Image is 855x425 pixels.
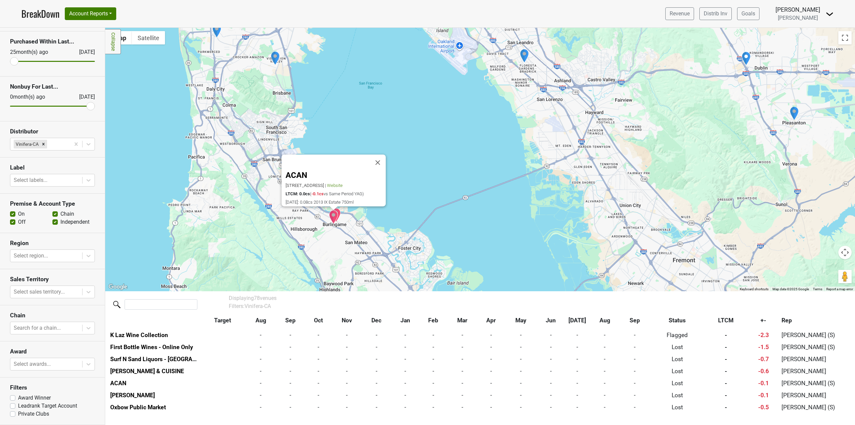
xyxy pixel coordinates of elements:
[305,329,332,341] td: -
[286,191,310,196] span: LTCM: 0.0cs
[332,377,362,389] td: -
[448,341,478,353] td: -
[10,93,63,101] div: 0 month(s) ago
[245,314,276,326] th: Aug: activate to sort column ascending
[391,329,419,341] td: -
[18,402,77,410] label: Leadrank Target Account
[737,7,759,20] a: Goals
[276,365,305,377] td: -
[132,31,165,44] button: Show satellite imagery
[705,314,747,326] th: LTCM: activate to sort column ascending
[448,365,478,377] td: -
[110,356,225,362] a: Surf N Sand Liquors - [GEOGRAPHIC_DATA]
[109,314,199,326] th: &nbsp;: activate to sort column ascending
[620,365,649,377] td: -
[747,314,780,326] th: +-: activate to sort column ascending
[477,341,505,353] td: -
[245,401,276,413] td: -
[245,377,276,389] td: -
[332,365,362,377] td: -
[448,389,478,401] td: -
[776,5,820,14] div: [PERSON_NAME]
[245,329,276,341] td: -
[276,377,305,389] td: -
[838,270,852,283] button: Drag Pegman onto the map to open Street View
[838,31,852,44] button: Toggle fullscreen view
[620,341,649,353] td: -
[10,38,95,45] h3: Purchased Within Last...
[362,401,391,413] td: -
[311,191,324,196] span: -0.1cs
[505,401,536,413] td: -
[276,314,305,326] th: Sep: activate to sort column ascending
[565,377,589,389] td: -
[537,365,565,377] td: -
[537,314,565,326] th: Jun: activate to sort column ascending
[477,353,505,365] td: -
[747,353,780,365] td: -0.7
[505,314,536,326] th: May: activate to sort column ascending
[419,341,447,353] td: -
[590,365,620,377] td: -
[565,389,589,401] td: -
[419,377,447,389] td: -
[305,314,332,326] th: Oct: activate to sort column ascending
[391,353,419,365] td: -
[448,377,478,389] td: -
[244,303,271,309] span: Vinifera-CA
[620,401,649,413] td: -
[537,401,565,413] td: -
[110,392,155,399] a: [PERSON_NAME]
[327,183,343,188] span: Website
[332,314,362,326] th: Nov: activate to sort column ascending
[276,401,305,413] td: -
[276,389,305,401] td: -
[10,200,95,207] h3: Premise & Account Type
[391,365,419,377] td: -
[448,353,478,365] td: -
[73,48,95,56] div: [DATE]
[40,140,47,148] div: Remove Vinifera-CA
[10,348,95,355] h3: Award
[305,365,332,377] td: -
[705,365,747,377] td: -
[649,329,705,341] td: Flagged
[477,365,505,377] td: -
[10,240,95,247] h3: Region
[276,341,305,353] td: -
[520,49,529,63] div: Wine.com
[590,314,620,326] th: Aug: activate to sort column ascending
[590,329,620,341] td: -
[305,353,332,365] td: -
[665,7,694,20] a: Revenue
[362,389,391,401] td: -
[565,314,589,326] th: Jul: activate to sort column ascending
[565,329,589,341] td: -
[741,51,751,66] div: Prima Vini Wine - Dublin
[780,314,849,326] th: Rep: activate to sort column ascending
[245,341,276,353] td: -
[332,329,362,341] td: -
[537,377,565,389] td: -
[110,380,126,387] a: ACAN
[699,7,732,20] a: Distrib Inv
[826,10,834,18] img: Dropdown Menu
[590,389,620,401] td: -
[419,314,447,326] th: Feb: activate to sort column ascending
[229,294,690,302] div: Displaying 78 venues
[505,365,536,377] td: -
[10,128,95,135] h3: Distributor
[590,341,620,353] td: -
[245,353,276,365] td: -
[705,329,747,341] td: -
[10,83,95,90] h3: Nonbuy For Last...
[199,314,245,326] th: Target: activate to sort column ascending
[286,171,307,180] a: ACAN
[813,287,822,291] a: Terms (opens in new tab)
[590,353,620,365] td: -
[780,377,849,389] td: [PERSON_NAME] (S)
[245,365,276,377] td: -
[477,389,505,401] td: -
[773,287,809,291] span: Map data ©2025 Google
[276,353,305,365] td: -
